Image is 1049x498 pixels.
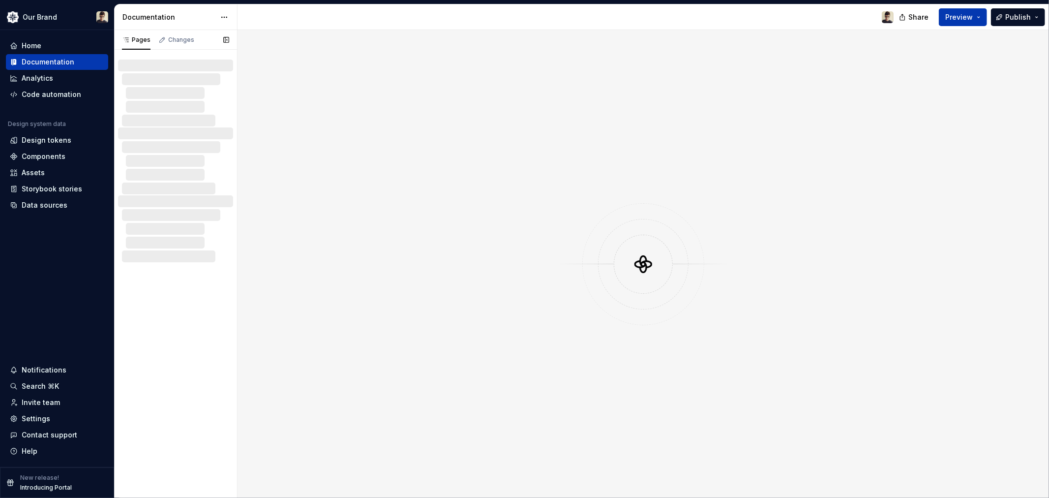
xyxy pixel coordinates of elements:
button: Search ⌘K [6,378,108,394]
a: Assets [6,165,108,181]
button: Help [6,443,108,459]
div: Home [22,41,41,51]
a: Storybook stories [6,181,108,197]
a: Home [6,38,108,54]
button: Publish [991,8,1045,26]
span: Preview [945,12,973,22]
a: Documentation [6,54,108,70]
div: Contact support [22,430,77,440]
button: Notifications [6,362,108,378]
a: Code automation [6,87,108,102]
p: New release! [20,474,59,482]
div: Notifications [22,365,66,375]
span: Publish [1005,12,1031,22]
div: Data sources [22,200,67,210]
div: Documentation [122,12,215,22]
div: Documentation [22,57,74,67]
a: Design tokens [6,132,108,148]
div: Storybook stories [22,184,82,194]
div: Assets [22,168,45,178]
div: Settings [22,414,50,424]
a: Invite team [6,395,108,410]
div: Help [22,446,37,456]
div: Design system data [8,120,66,128]
button: Share [894,8,935,26]
div: Analytics [22,73,53,83]
div: Design tokens [22,135,71,145]
div: Our Brand [23,12,57,22]
div: Pages [122,36,150,44]
img: Avery Hennings [96,11,108,23]
p: Introducing Portal [20,484,72,492]
a: Data sources [6,197,108,213]
a: Analytics [6,70,108,86]
img: 344848e3-ec3d-4aa0-b708-b8ed6430a7e0.png [7,11,19,23]
button: Contact support [6,427,108,443]
div: Components [22,152,65,161]
div: Code automation [22,90,81,99]
div: Changes [168,36,194,44]
img: Avery Hennings [882,11,894,23]
span: Share [908,12,929,22]
a: Components [6,149,108,164]
button: Preview [939,8,987,26]
div: Invite team [22,398,60,407]
a: Settings [6,411,108,427]
div: Search ⌘K [22,381,59,391]
button: Our BrandAvery Hennings [2,6,112,28]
